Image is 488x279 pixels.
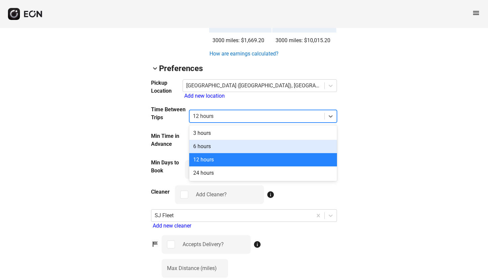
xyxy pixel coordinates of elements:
h3: Time Between Trips [151,106,189,122]
td: 3000 miles: $10,015.20 [272,33,336,48]
td: 3000 miles: $1,669.20 [209,33,272,48]
span: info [253,240,261,248]
h3: Min Time in Advance [151,132,191,148]
div: 6 hours [189,140,337,153]
div: 12 hours [189,153,337,166]
div: Accepts Delivery? [183,240,224,248]
h2: Preferences [159,63,203,74]
div: Add new cleaner [153,222,337,230]
span: menu [472,9,480,17]
a: How are earnings calculated? [209,50,279,58]
span: info [267,191,275,199]
h3: Cleaner [151,188,170,196]
div: Add Cleaner? [196,191,227,199]
label: Max Distance (miles) [167,264,217,272]
span: keyboard_arrow_down [151,64,159,72]
div: Add new location [184,92,337,100]
div: 24 hours [189,166,337,180]
span: sports_score [151,240,159,248]
div: 3 hours [189,127,337,140]
h3: Min Days to Book [151,159,185,175]
h3: Pickup Location [151,79,183,95]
